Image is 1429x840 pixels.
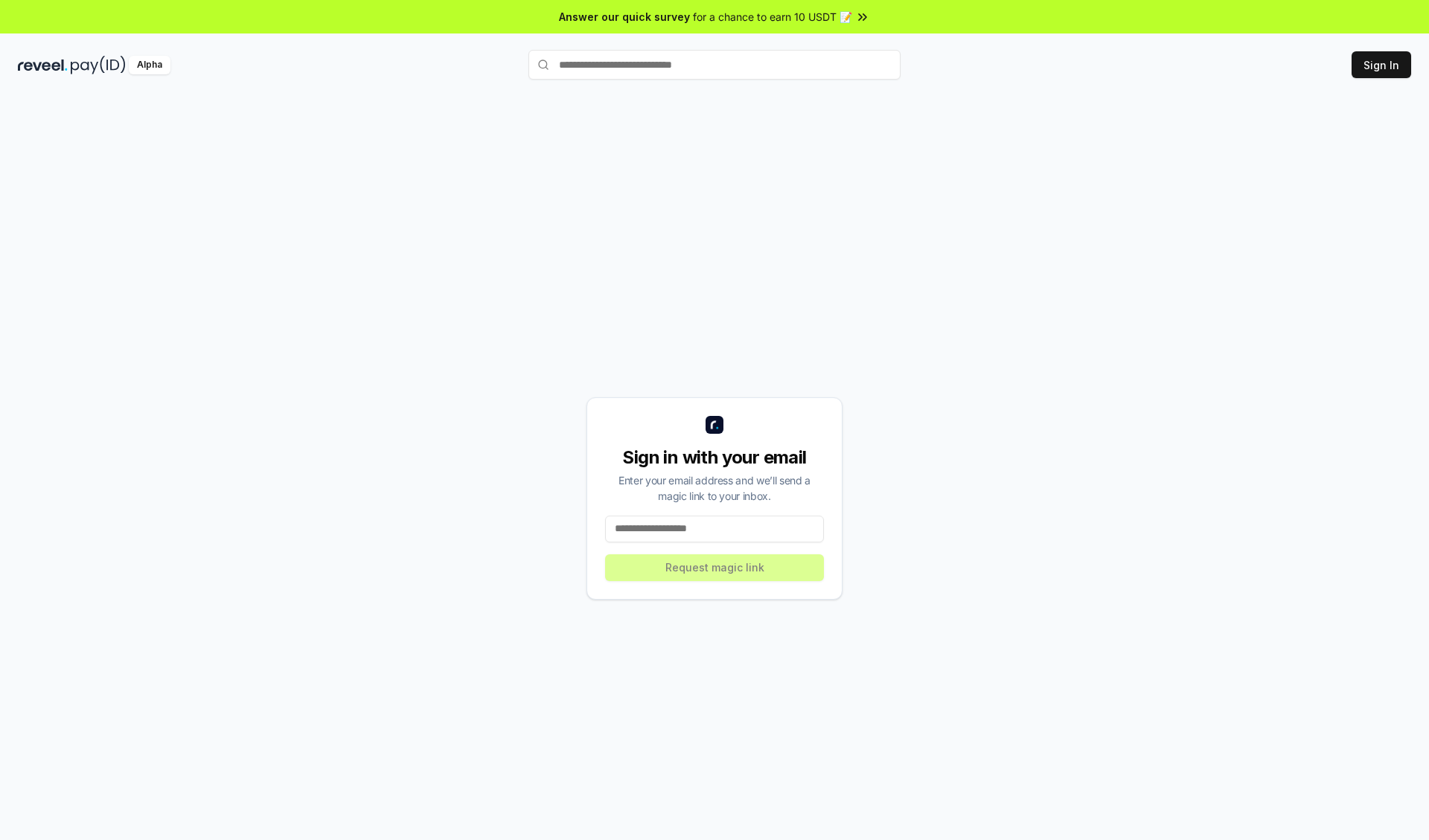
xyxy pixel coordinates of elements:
img: reveel_dark [18,56,68,74]
button: Sign In [1352,51,1411,78]
span: for a chance to earn 10 USDT 📝 [693,9,852,25]
div: Enter your email address and we’ll send a magic link to your inbox. [605,472,824,504]
div: Sign in with your email [605,446,824,469]
img: pay_id [71,56,126,74]
img: logo_small [706,416,723,434]
div: Alpha [129,56,170,74]
span: Answer our quick survey [559,9,690,25]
